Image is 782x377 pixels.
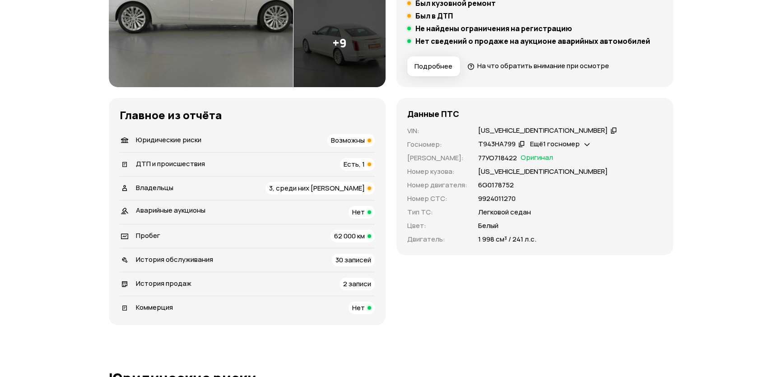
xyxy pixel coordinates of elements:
[530,139,580,149] span: Ещё 1 госномер
[136,279,191,288] span: История продаж
[407,109,459,119] h4: Данные ПТС
[136,159,205,168] span: ДТП и происшествия
[478,153,517,163] p: 77УО718422
[136,255,213,264] span: История обслуживания
[136,183,173,192] span: Владельцы
[407,167,467,177] p: Номер кузова :
[352,303,365,312] span: Нет
[269,183,365,193] span: 3, среди них [PERSON_NAME]
[478,221,498,231] p: Белый
[331,135,365,145] span: Возможны
[467,61,609,70] a: На что обратить внимание при осмотре
[136,135,201,144] span: Юридические риски
[415,11,453,20] h5: Был в ДТП
[407,194,467,204] p: Номер СТС :
[120,109,375,121] h3: Главное из отчёта
[478,234,536,244] p: 1 998 см³ / 241 л.с.
[415,24,572,33] h5: Не найдены ограничения на регистрацию
[414,62,452,71] span: Подробнее
[477,61,609,70] span: На что обратить внимание при осмотре
[415,37,650,46] h5: Нет сведений о продаже на аукционе аварийных автомобилей
[136,303,173,312] span: Коммерция
[334,231,365,241] span: 62 000 км
[344,159,365,169] span: Есть, 1
[478,194,516,204] p: 9924011270
[521,153,553,163] span: Оригинал
[478,167,608,177] p: [US_VEHICLE_IDENTIFICATION_NUMBER]
[407,56,460,76] button: Подробнее
[478,180,514,190] p: 6G0178752
[407,234,467,244] p: Двигатель :
[478,140,516,149] div: Т943НА799
[478,207,531,217] p: Легковой седан
[478,126,608,135] div: [US_VEHICLE_IDENTIFICATION_NUMBER]
[343,279,371,289] span: 2 записи
[407,140,467,149] p: Госномер :
[407,153,467,163] p: [PERSON_NAME] :
[136,205,205,215] span: Аварийные аукционы
[352,207,365,217] span: Нет
[407,180,467,190] p: Номер двигателя :
[407,207,467,217] p: Тип ТС :
[407,126,467,136] p: VIN :
[335,255,371,265] span: 30 записей
[407,221,467,231] p: Цвет :
[136,231,160,240] span: Пробег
